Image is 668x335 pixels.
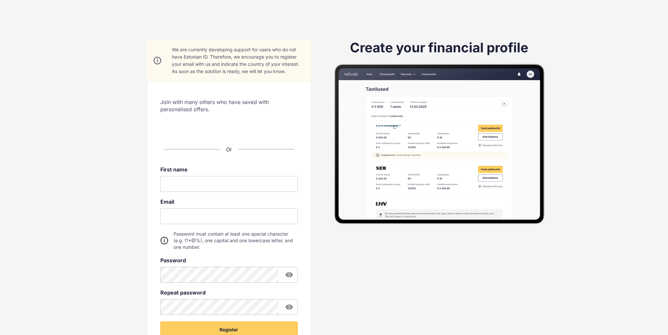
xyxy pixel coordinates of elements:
label: First name [160,166,298,173]
span: Register [219,326,238,333]
div: We are currently developing support for users who do not have Estonian ID. Therefore, we encourag... [172,46,305,75]
label: Password [160,257,298,264]
img: Example of score in phone [334,64,544,224]
span: Or [226,146,232,153]
iframe: Sisselogimine Google'i nupu abil [173,119,285,133]
label: Email [160,198,298,205]
label: Repeat password [160,289,298,296]
span: Join with many others who have saved with personalised offers. [160,98,298,113]
h1: Create your financial profile [350,39,528,56]
span: Password must contain at least one special character (e.g. !?*@%), one capital and one lowercase ... [173,231,298,250]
